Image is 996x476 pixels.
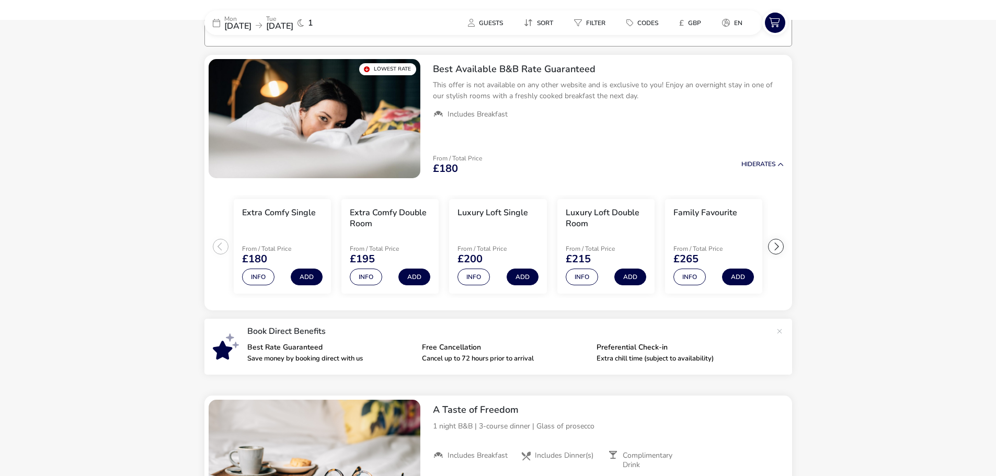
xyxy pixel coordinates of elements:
span: Filter [586,19,605,27]
div: Best Available B&B Rate GuaranteedThis offer is not available on any other website and is exclusi... [425,55,792,128]
button: Info [350,269,382,285]
p: Extra chill time (subject to availability) [597,355,763,362]
p: 1 night B&B | 3-course dinner | Glass of prosecco [433,421,784,432]
span: Includes Breakfast [448,451,508,460]
naf-pibe-menu-bar-item: Sort [516,15,566,30]
button: Codes [618,15,667,30]
p: From / Total Price [242,246,316,252]
div: Mon[DATE]Tue[DATE]1 [204,10,361,35]
p: Save money by booking direct with us [247,355,414,362]
p: Mon [224,16,251,22]
p: Tue [266,16,293,22]
button: Sort [516,15,562,30]
h3: Extra Comfy Single [242,207,316,218]
h3: Luxury Loft Single [457,207,528,218]
h3: Luxury Loft Double Room [566,207,646,229]
span: 1 [308,19,313,27]
naf-pibe-menu-bar-item: en [714,15,755,30]
button: Info [242,269,274,285]
p: From / Total Price [350,246,424,252]
button: Info [457,269,490,285]
naf-pibe-menu-bar-item: Filter [566,15,618,30]
p: From / Total Price [566,246,640,252]
swiper-slide: 1 / 1 [209,59,420,178]
button: en [714,15,751,30]
button: £GBP [671,15,709,30]
swiper-slide: 2 / 7 [336,195,444,298]
span: Codes [637,19,658,27]
span: Complimentary Drink [623,451,688,470]
span: Includes Breakfast [448,110,508,119]
span: GBP [688,19,701,27]
swiper-slide: 4 / 7 [552,195,660,298]
span: Includes Dinner(s) [535,451,593,460]
swiper-slide: 6 / 7 [768,195,875,298]
button: Info [673,269,706,285]
naf-pibe-menu-bar-item: £GBP [671,15,714,30]
h2: A Taste of Freedom [433,404,784,416]
p: Preferential Check-in [597,344,763,351]
span: Hide [741,160,756,168]
button: Guests [460,15,511,30]
h2: Best Available B&B Rate Guaranteed [433,63,784,75]
span: £180 [242,254,267,264]
span: £215 [566,254,591,264]
p: Cancel up to 72 hours prior to arrival [422,355,588,362]
p: Book Direct Benefits [247,327,771,335]
span: [DATE] [266,20,293,32]
swiper-slide: 1 / 7 [228,195,336,298]
button: Info [566,269,598,285]
p: Free Cancellation [422,344,588,351]
swiper-slide: 5 / 7 [660,195,768,298]
button: Filter [566,15,614,30]
i: £ [679,18,684,28]
p: From / Total Price [457,246,532,252]
button: Add [722,269,754,285]
span: £180 [433,164,458,174]
div: Lowest Rate [359,63,416,75]
p: From / Total Price [433,155,482,161]
naf-pibe-menu-bar-item: Codes [618,15,671,30]
button: HideRates [741,161,784,168]
p: This offer is not available on any other website and is exclusive to you! Enjoy an overnight stay... [433,79,784,101]
span: en [734,19,742,27]
p: Best Rate Guaranteed [247,344,414,351]
span: [DATE] [224,20,251,32]
p: From / Total Price [673,246,748,252]
button: Add [507,269,539,285]
naf-pibe-menu-bar-item: Guests [460,15,516,30]
span: £200 [457,254,483,264]
span: £265 [673,254,699,264]
span: £195 [350,254,375,264]
span: Guests [479,19,503,27]
button: Add [291,269,323,285]
swiper-slide: 3 / 7 [444,195,552,298]
span: Sort [537,19,553,27]
h3: Extra Comfy Double Room [350,207,430,229]
h3: Family Favourite [673,207,737,218]
button: Add [614,269,646,285]
button: Add [398,269,430,285]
